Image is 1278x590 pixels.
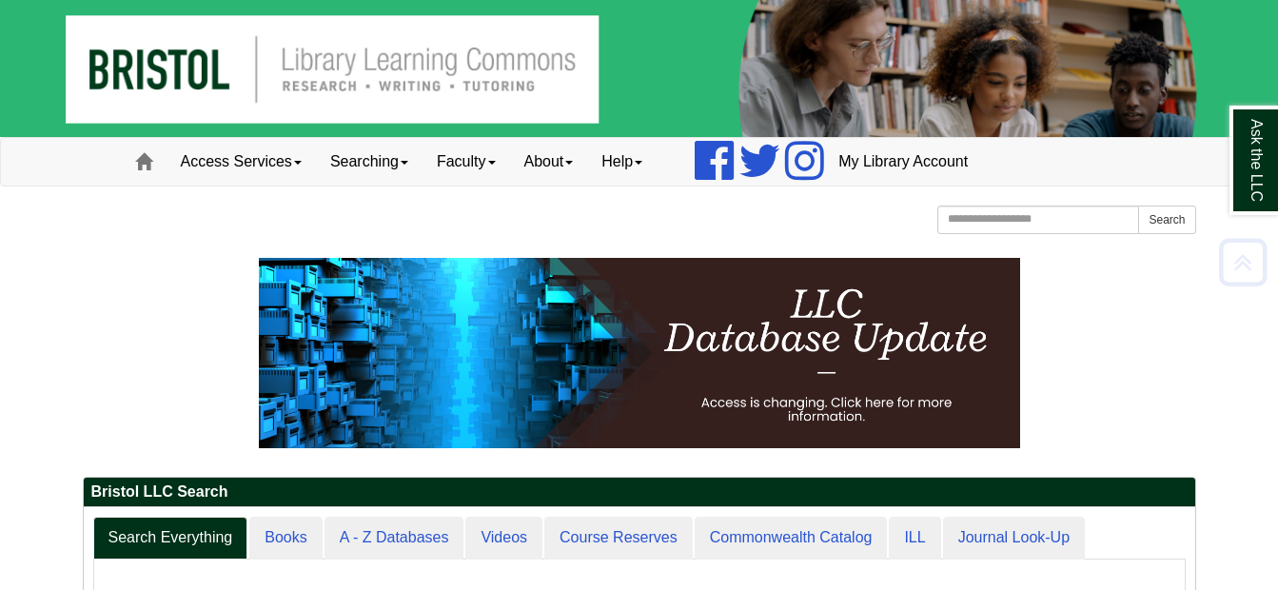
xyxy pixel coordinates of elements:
a: My Library Account [824,138,982,186]
a: Journal Look-Up [943,517,1085,560]
a: Course Reserves [544,517,693,560]
a: Videos [465,517,542,560]
a: Commonwealth Catalog [695,517,888,560]
a: ILL [889,517,940,560]
h2: Bristol LLC Search [84,478,1195,507]
a: Access Services [167,138,316,186]
a: Books [249,517,322,560]
a: Faculty [423,138,510,186]
a: Search Everything [93,517,248,560]
a: Searching [316,138,423,186]
button: Search [1138,206,1195,234]
a: About [510,138,588,186]
a: Help [587,138,657,186]
img: HTML tutorial [259,258,1020,448]
a: Back to Top [1212,249,1273,275]
a: A - Z Databases [324,517,464,560]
